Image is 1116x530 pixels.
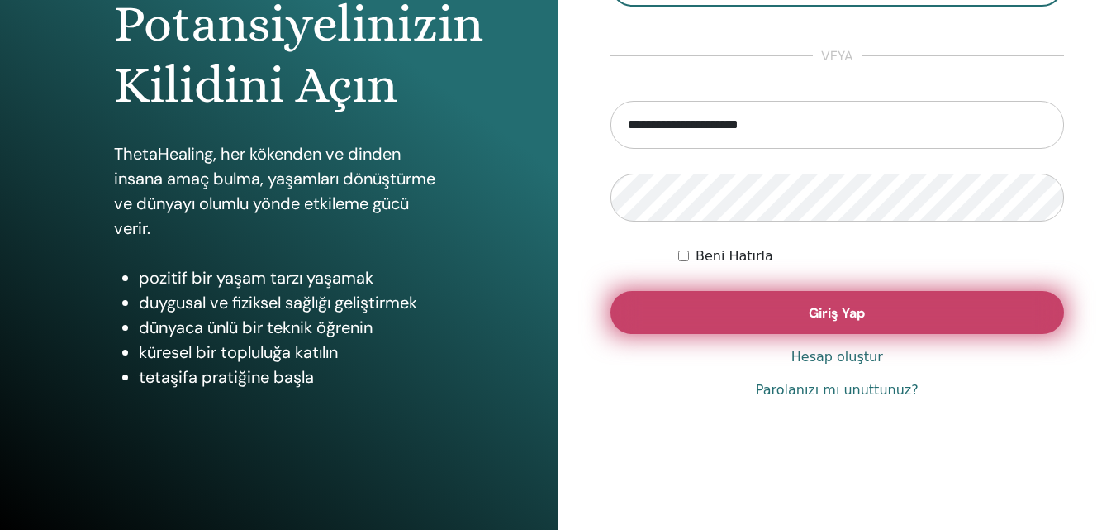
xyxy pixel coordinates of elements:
a: Hesap oluştur [791,347,883,367]
span: Giriş Yap [809,304,865,322]
div: Keep me authenticated indefinitely or until I manually logout [678,246,1064,266]
label: Beni Hatırla [696,246,773,266]
li: duygusal ve fiziksel sağlığı geliştirmek [139,290,444,315]
button: Giriş Yap [610,291,1065,334]
li: dünyaca ünlü bir teknik öğrenin [139,315,444,340]
li: pozitif bir yaşam tarzı yaşamak [139,265,444,290]
span: veya [813,46,862,66]
p: ThetaHealing, her kökenden ve dinden insana amaç bulma, yaşamları dönüştürme ve dünyayı olumlu yö... [114,141,444,241]
a: Parolanızı mı unuttunuz? [756,380,919,400]
li: küresel bir topluluğa katılın [139,340,444,365]
li: tetaşifa pratiğine başla [139,365,444,389]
